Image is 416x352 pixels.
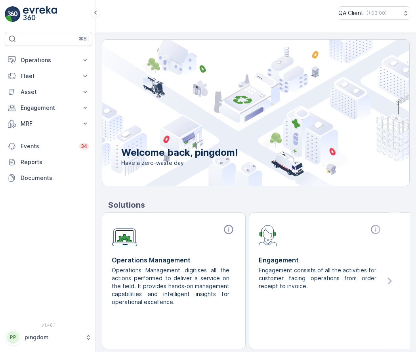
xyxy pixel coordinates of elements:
[7,331,19,344] div: PP
[21,88,76,96] p: Asset
[121,146,238,159] p: Welcome back, pingdom!
[112,255,236,265] p: Operations Management
[112,224,137,247] img: module-icon
[108,199,410,211] p: Solutions
[338,9,363,17] p: QA Client
[79,36,87,42] p: ⌘B
[21,142,74,150] p: Events
[5,52,92,68] button: Operations
[25,333,81,341] p: pingdom
[67,40,409,186] img: city illustration
[5,154,92,170] a: Reports
[5,170,92,186] a: Documents
[21,120,76,128] p: MRF
[259,266,376,290] p: Engagement consists of all the activities for customer facing operations from order receipt to in...
[23,6,57,22] img: logo_light-DOdMpM7g.png
[81,143,88,149] p: 34
[21,104,76,112] p: Engagement
[5,84,92,100] button: Asset
[5,323,92,327] span: v 1.48.1
[5,68,92,84] button: Fleet
[21,72,76,80] p: Fleet
[5,138,92,154] a: Events34
[338,6,410,20] button: QA Client(+03:00)
[5,116,92,132] button: MRF
[5,100,92,116] button: Engagement
[5,6,21,22] img: logo
[112,266,229,306] p: Operations Management digitises all the actions performed to deliver a service on the field. It p...
[21,158,89,166] p: Reports
[121,159,238,167] span: Have a zero-waste day
[366,10,387,16] p: ( +03:00 )
[259,255,383,265] p: Engagement
[259,224,277,246] img: module-icon
[5,329,92,346] button: PPpingdom
[21,56,76,64] p: Operations
[21,174,89,182] p: Documents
